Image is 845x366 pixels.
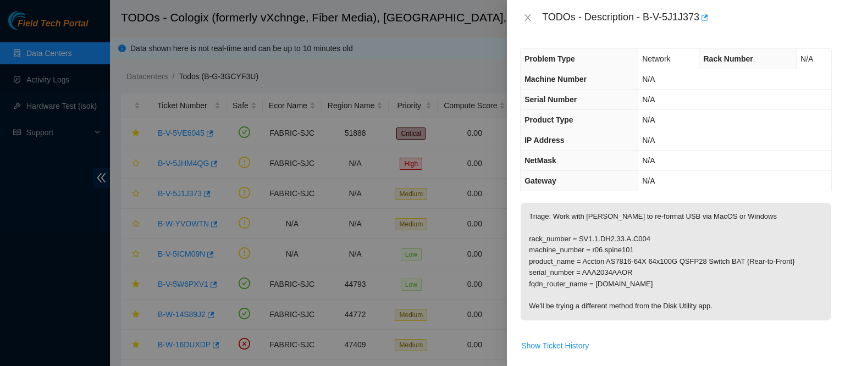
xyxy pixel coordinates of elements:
[642,136,655,145] span: N/A
[521,340,589,352] span: Show Ticket History
[642,95,655,104] span: N/A
[642,115,655,124] span: N/A
[800,54,813,63] span: N/A
[524,54,575,63] span: Problem Type
[523,13,532,22] span: close
[520,13,535,23] button: Close
[521,337,589,354] button: Show Ticket History
[642,156,655,165] span: N/A
[524,95,577,104] span: Serial Number
[642,176,655,185] span: N/A
[642,75,655,84] span: N/A
[524,176,556,185] span: Gateway
[524,115,573,124] span: Product Type
[524,75,587,84] span: Machine Number
[524,156,556,165] span: NetMask
[521,203,831,320] p: Triage: Work with [PERSON_NAME] to re-format USB via MacOS or Windows rack_number = SV1.1.DH2.33....
[642,54,670,63] span: Network
[524,136,564,145] span: IP Address
[703,54,753,63] span: Rack Number
[542,9,832,26] div: TODOs - Description - B-V-5J1J373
